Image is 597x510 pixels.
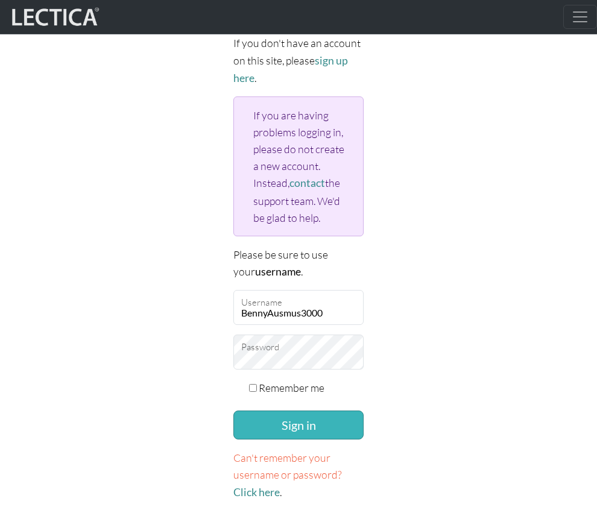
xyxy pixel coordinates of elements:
strong: username [255,265,301,278]
a: sign up here [233,54,348,84]
span: Can't remember your username or password? [233,451,342,481]
button: Sign in [233,411,364,439]
button: Toggle navigation [563,5,597,29]
div: If you are having problems logging in, please do not create a new account. Instead, the support t... [233,96,364,236]
input: Username [233,290,364,325]
a: contact [289,177,325,189]
a: Click here [233,486,280,499]
p: . [233,449,364,500]
img: lecticalive [9,5,99,28]
p: If you don't have an account on this site, please . [233,34,364,86]
label: Remember me [259,379,324,396]
p: Please be sure to use your . [233,246,364,280]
